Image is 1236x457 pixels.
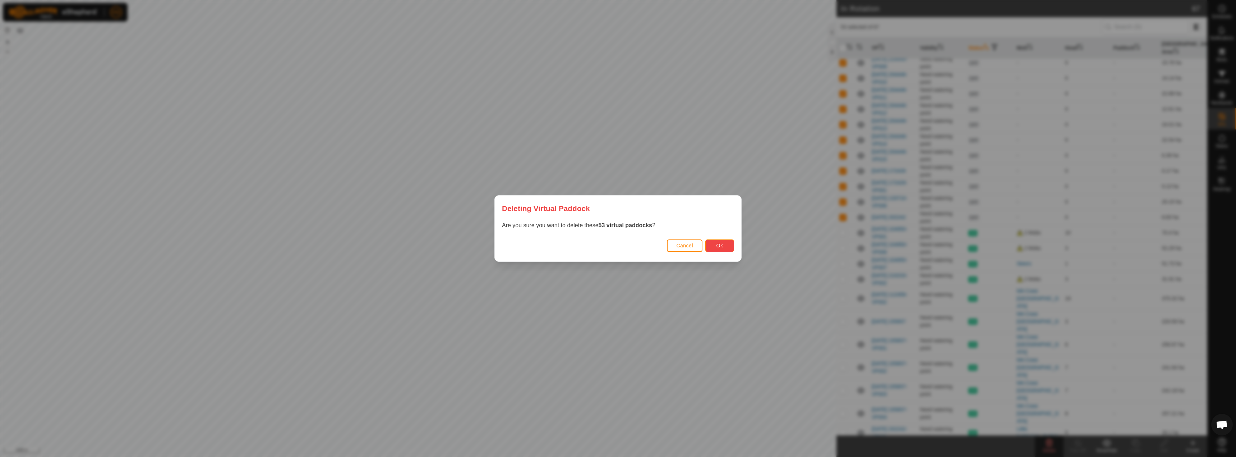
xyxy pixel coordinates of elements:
button: Ok [705,239,734,252]
span: Are you sure you want to delete these ? [502,222,655,228]
strong: 53 virtual paddocks [599,222,652,228]
button: Cancel [667,239,702,252]
div: Open chat [1211,414,1233,435]
span: Deleting Virtual Paddock [502,203,590,214]
span: Cancel [676,243,693,248]
span: Ok [716,243,723,248]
